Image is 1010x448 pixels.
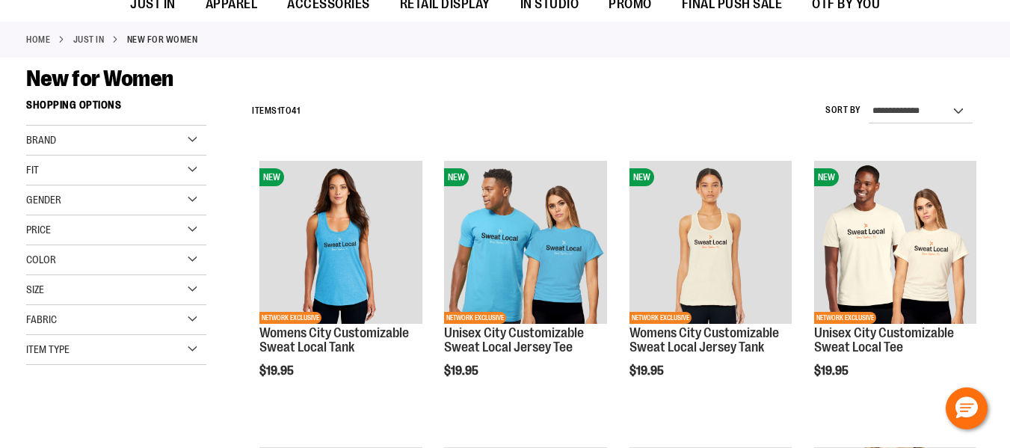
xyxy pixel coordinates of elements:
[26,164,39,176] span: Fit
[444,312,506,324] span: NETWORK EXCLUSIVE
[629,312,692,324] span: NETWORK EXCLUSIVE
[622,153,799,416] div: product
[629,325,779,355] a: Womens City Customizable Sweat Local Jersey Tank
[825,104,861,117] label: Sort By
[814,161,976,323] img: Image of Unisex City Customizable Very Important Tee
[444,325,584,355] a: Unisex City Customizable Sweat Local Jersey Tee
[444,161,606,323] img: Unisex City Customizable Fine Jersey Tee
[629,161,792,323] img: City Customizable Jersey Racerback Tank
[292,105,300,116] span: 41
[259,325,409,355] a: Womens City Customizable Sweat Local Tank
[437,153,614,416] div: product
[26,33,50,46] a: Home
[259,161,422,325] a: City Customizable Perfect Racerback TankNEWNETWORK EXCLUSIVE
[26,224,51,236] span: Price
[252,99,300,123] h2: Items to
[807,153,984,416] div: product
[127,33,198,46] strong: New for Women
[26,343,70,355] span: Item Type
[26,254,56,266] span: Color
[444,168,469,186] span: NEW
[814,364,851,378] span: $19.95
[73,33,105,46] a: JUST IN
[814,325,954,355] a: Unisex City Customizable Sweat Local Tee
[259,161,422,323] img: City Customizable Perfect Racerback Tank
[26,194,61,206] span: Gender
[629,364,666,378] span: $19.95
[26,66,173,91] span: New for Women
[814,312,876,324] span: NETWORK EXCLUSIVE
[946,387,988,429] button: Hello, have a question? Let’s chat.
[814,161,976,325] a: Image of Unisex City Customizable Very Important TeeNEWNETWORK EXCLUSIVE
[629,168,654,186] span: NEW
[26,313,57,325] span: Fabric
[259,168,284,186] span: NEW
[629,161,792,325] a: City Customizable Jersey Racerback TankNEWNETWORK EXCLUSIVE
[444,364,481,378] span: $19.95
[26,134,56,146] span: Brand
[252,153,429,416] div: product
[259,312,321,324] span: NETWORK EXCLUSIVE
[26,283,44,295] span: Size
[814,168,839,186] span: NEW
[259,364,296,378] span: $19.95
[26,92,206,126] strong: Shopping Options
[277,105,281,116] span: 1
[444,161,606,325] a: Unisex City Customizable Fine Jersey TeeNEWNETWORK EXCLUSIVE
